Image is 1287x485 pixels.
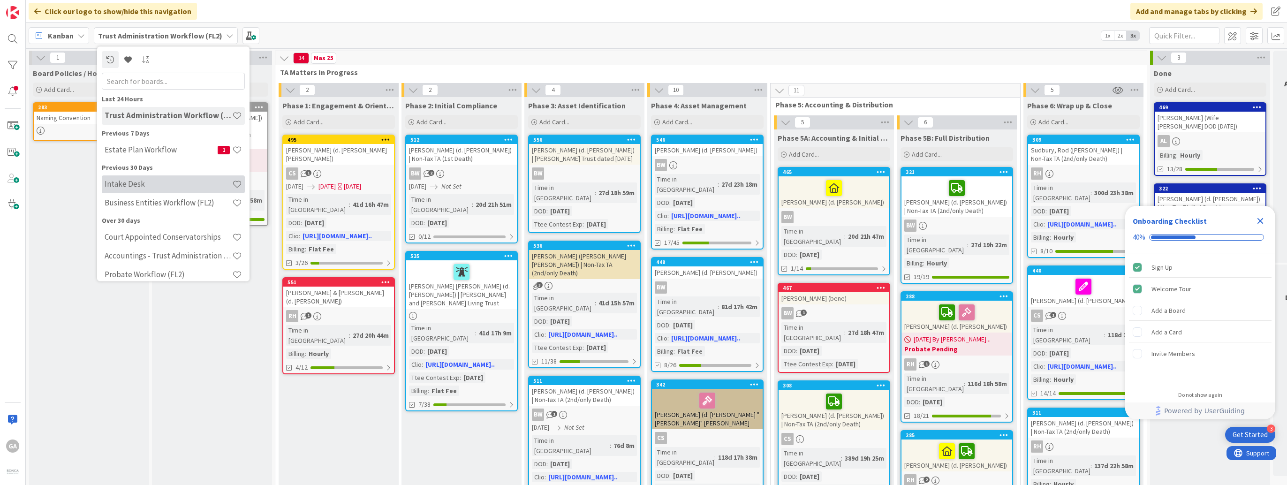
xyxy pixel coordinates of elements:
div: 535[PERSON_NAME] [PERSON_NAME] (d. [PERSON_NAME]) | [PERSON_NAME] and [PERSON_NAME] Living Trust [406,252,517,309]
div: Sign Up [1151,262,1173,273]
span: : [674,224,675,234]
div: 27d 20h 44m [350,330,391,341]
div: Invite Members [1151,348,1195,359]
span: : [1090,188,1092,198]
a: [URL][DOMAIN_NAME].. [425,360,495,369]
div: DOD [1031,206,1045,216]
span: 8/26 [664,360,676,370]
div: BW [529,167,640,180]
span: 11/38 [541,356,557,366]
span: 17/45 [664,238,680,248]
div: [PERSON_NAME] & [PERSON_NAME] (d. [PERSON_NAME]) [283,287,394,307]
div: Ttee Contest Exp [781,359,832,369]
div: 448[PERSON_NAME] (d. [PERSON_NAME]) [652,258,763,279]
div: 322[PERSON_NAME] (d. [PERSON_NAME]) | Non-Tax TA (1st Death) [1155,184,1265,213]
div: 556 [533,136,640,143]
div: 469 [1155,103,1265,112]
div: Sudbury, Rod ([PERSON_NAME]) | Non-Tax TA (2nd/only Death) [1028,144,1139,165]
span: : [967,240,969,250]
div: Naming Convention [34,112,144,124]
div: Time in [GEOGRAPHIC_DATA] [781,322,844,343]
div: [DATE] [671,197,695,208]
div: Onboarding Checklist [1133,215,1207,227]
span: : [669,320,671,330]
h4: Intake Desk [105,180,232,189]
div: Clio [409,359,422,370]
div: 288 [906,293,1012,300]
div: Billing [904,258,923,268]
div: [DATE] [833,359,858,369]
div: 556[PERSON_NAME] (d. [PERSON_NAME]) | [PERSON_NAME] Trust dated [DATE] [529,136,640,165]
div: [DATE] [425,346,449,356]
div: DOD [1031,348,1045,358]
a: 288[PERSON_NAME] (d. [PERSON_NAME])[DATE] By [PERSON_NAME]...Probate PendingRHTime in [GEOGRAPHIC... [901,291,1013,423]
div: AL [1158,135,1170,147]
div: 535 [410,253,517,259]
div: 321[PERSON_NAME] (d. [PERSON_NAME]) | Non-Tax TA (2nd/only Death) [901,168,1012,217]
span: : [301,218,302,228]
b: Trust Administration Workflow (FL2) [98,31,222,40]
div: [PERSON_NAME] (d. [PERSON_NAME]) [1028,275,1139,307]
div: BW [655,281,667,294]
div: 283 [38,104,144,111]
span: 3/26 [295,258,308,268]
div: Time in [GEOGRAPHIC_DATA] [532,182,595,203]
span: [DATE] [318,182,336,191]
div: Hourly [306,349,331,359]
b: Probate Pending [904,344,1009,354]
div: Clio [655,211,667,221]
div: [DATE] [548,316,572,326]
div: 512 [406,136,517,144]
div: 41d 16h 47m [350,199,391,210]
span: 19/19 [914,272,929,282]
span: 0/12 [418,232,431,242]
span: Add Card... [1165,85,1195,94]
div: DOD [532,316,546,326]
div: 309 [1028,136,1139,144]
div: Time in [GEOGRAPHIC_DATA] [286,194,349,215]
span: : [674,346,675,356]
div: 300d 23h 38m [1092,188,1136,198]
div: 322 [1159,185,1265,192]
a: [URL][DOMAIN_NAME].. [1047,362,1117,371]
div: Clio [1031,361,1044,371]
span: : [923,258,924,268]
div: Hourly [1178,150,1203,160]
span: 13/28 [1167,164,1182,174]
div: BW [532,167,544,180]
div: 546 [656,136,763,143]
span: Add Card... [294,118,324,126]
div: Flat Fee [675,346,705,356]
div: [DATE] [1047,348,1071,358]
div: 20d 21h 51m [473,199,514,210]
span: : [667,333,669,343]
div: Previous 30 Days [102,163,245,173]
span: : [796,346,797,356]
div: Time in [GEOGRAPHIC_DATA] [286,325,349,346]
div: Time in [GEOGRAPHIC_DATA] [409,323,475,343]
span: : [844,327,846,338]
span: Add Card... [662,118,692,126]
div: Add a Card is incomplete. [1129,322,1272,342]
span: Support [20,1,43,13]
a: 448[PERSON_NAME] (d. [PERSON_NAME])BWTime in [GEOGRAPHIC_DATA]:81d 17h 42mDOD:[DATE]Clio:[URL][DO... [651,257,764,372]
div: RH [1028,167,1139,180]
div: 321 [901,168,1012,176]
div: CS [283,167,394,180]
div: [PERSON_NAME] (d. [PERSON_NAME]) | [PERSON_NAME] Trust dated [DATE] [529,144,640,165]
div: RH [286,310,298,322]
div: 27d 18h 59m [596,188,637,198]
span: : [1044,361,1045,371]
span: : [595,188,596,198]
div: 535 [406,252,517,260]
a: 536[PERSON_NAME] ([PERSON_NAME] [PERSON_NAME]) | Non-Tax TA (2nd/only Death)Time in [GEOGRAPHIC_D... [528,241,641,368]
span: Add Card... [44,85,74,94]
span: : [844,231,846,242]
div: 495 [288,136,394,143]
div: Close Checklist [1253,213,1268,228]
div: 448 [656,259,763,265]
a: [URL][DOMAIN_NAME].. [1047,220,1117,228]
div: BW [779,211,889,223]
div: 536 [529,242,640,250]
span: Add Card... [539,118,569,126]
